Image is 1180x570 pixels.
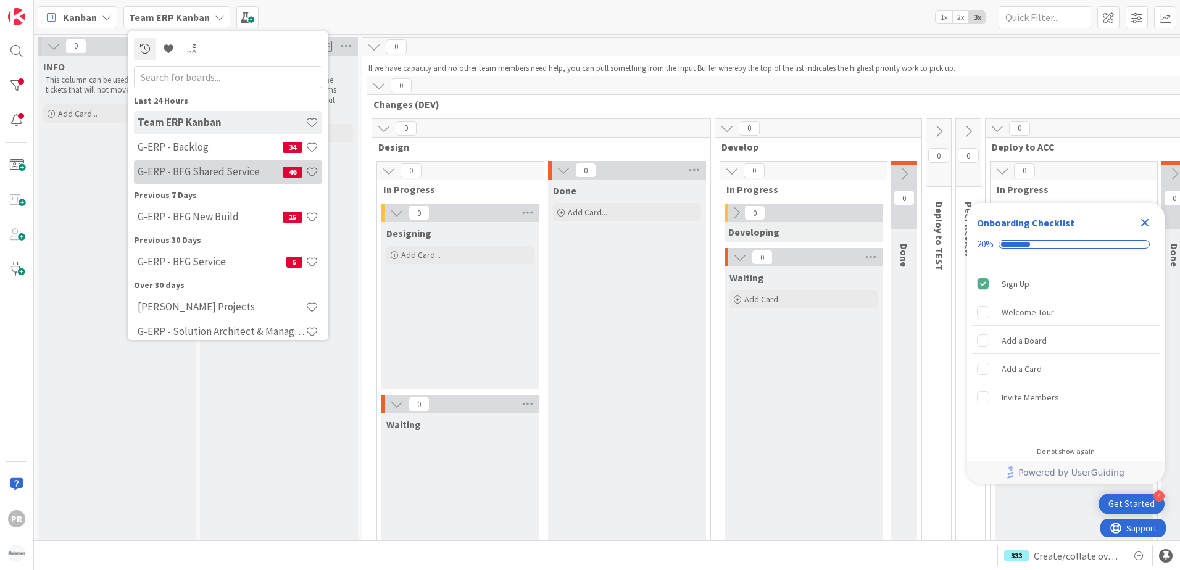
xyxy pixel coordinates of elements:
input: Quick Filter... [999,6,1091,28]
div: Add a Board is incomplete. [972,327,1160,354]
div: Last 24 Hours [134,94,322,107]
div: Get Started [1108,498,1155,510]
h4: Team ERP Kanban [138,116,305,128]
div: 4 [1153,490,1165,502]
span: 0 [391,78,412,93]
div: Checklist progress: 20% [977,239,1155,250]
span: 0 [744,163,765,178]
span: Kanban [63,10,97,25]
h4: G-ERP - Solution Architect & Management [138,325,305,337]
span: 15 [283,212,302,223]
span: INFO [43,60,65,73]
div: PR [8,510,25,527]
span: 0 [744,205,765,220]
div: Previous 30 Days [134,234,322,247]
span: 0 [396,121,417,136]
div: Close Checklist [1135,213,1155,233]
span: 0 [409,397,430,411]
span: Developing [728,226,779,238]
img: Visit kanbanzone.com [8,8,25,25]
span: Done [898,244,910,267]
span: 46 [283,167,302,178]
span: Add Card... [58,108,98,119]
span: Create/collate overview of Facility applications [1034,548,1121,563]
h4: [PERSON_NAME] Projects [138,300,305,313]
h4: G-ERP - BFG New Build [138,210,283,223]
div: Invite Members is incomplete. [972,384,1160,411]
span: Add Card... [568,207,607,218]
span: Support [26,2,56,17]
a: Powered by UserGuiding [973,461,1158,484]
h4: G-ERP - BFG Shared Service [138,165,283,178]
span: Deploy to TEST [933,202,945,271]
span: 0 [401,163,422,178]
b: Team ERP Kanban [129,11,210,23]
span: 0 [739,121,760,136]
div: Previous 7 Days [134,189,322,202]
span: Add Card... [401,249,441,260]
div: 333 [1004,550,1029,561]
div: Checklist items [967,265,1165,439]
span: Develop [721,141,906,153]
div: Add a Card [1002,361,1042,376]
span: 0 [958,148,979,163]
span: Waiting [386,418,421,431]
span: 0 [1014,163,1035,178]
span: In Progress [383,183,528,196]
span: Design [378,141,695,153]
div: Over 30 days [134,279,322,292]
span: 0 [409,205,430,220]
div: Do not show again [1037,447,1095,456]
span: 34 [283,142,302,153]
div: Welcome Tour is incomplete. [972,299,1160,326]
span: 0 [386,39,407,54]
div: Add a Card is incomplete. [972,355,1160,382]
span: In Progress [997,183,1142,196]
span: 0 [1009,121,1030,136]
div: Footer [967,461,1165,484]
span: 0 [575,163,596,178]
span: Add Card... [744,294,784,305]
div: Sign Up is complete. [972,270,1160,297]
p: This column can be used for informational tickets that will not move across the board [46,75,189,96]
span: 1x [936,11,952,23]
span: 5 [286,257,302,268]
div: 20% [977,239,994,250]
span: Waiting [729,271,764,284]
div: Onboarding Checklist [977,215,1074,230]
span: Deploy to ACC [992,141,1176,153]
h4: G-ERP - Backlog [138,141,283,153]
span: 0 [65,39,86,54]
div: Open Get Started checklist, remaining modules: 4 [1099,494,1165,514]
span: 0 [752,250,773,265]
img: avatar [8,545,25,562]
span: 0 [928,148,949,163]
span: In Progress [726,183,871,196]
h4: G-ERP - BFG Service [138,255,286,268]
span: 0 [894,191,915,205]
span: Designing [386,227,431,239]
span: Peer Review [963,202,975,257]
div: Sign Up [1002,276,1029,291]
div: Checklist Container [967,203,1165,484]
div: Invite Members [1002,390,1059,405]
div: Welcome Tour [1002,305,1054,320]
span: 2x [952,11,969,23]
span: Done [553,184,576,197]
span: Powered by UserGuiding [1018,465,1124,480]
input: Search for boards... [134,66,322,88]
div: Add a Board [1002,333,1047,348]
span: 3x [969,11,986,23]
